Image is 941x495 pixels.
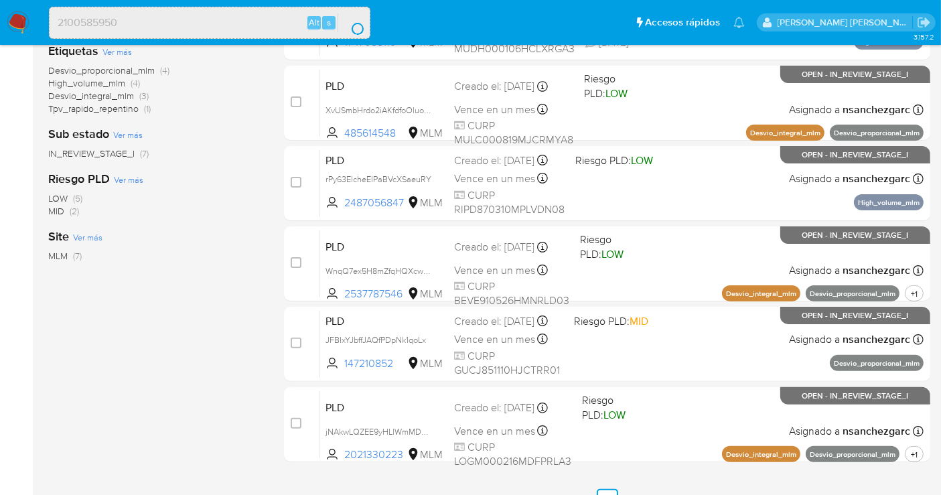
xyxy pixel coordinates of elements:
a: Salir [917,15,931,29]
span: Alt [309,16,319,29]
a: Notificaciones [733,17,745,28]
p: nancy.sanchezgarcia@mercadolibre.com.mx [778,16,913,29]
button: search-icon [338,13,365,32]
input: Buscar usuario o caso... [50,14,370,31]
span: Accesos rápidos [645,15,720,29]
span: 3.157.2 [914,31,934,42]
span: s [327,16,331,29]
